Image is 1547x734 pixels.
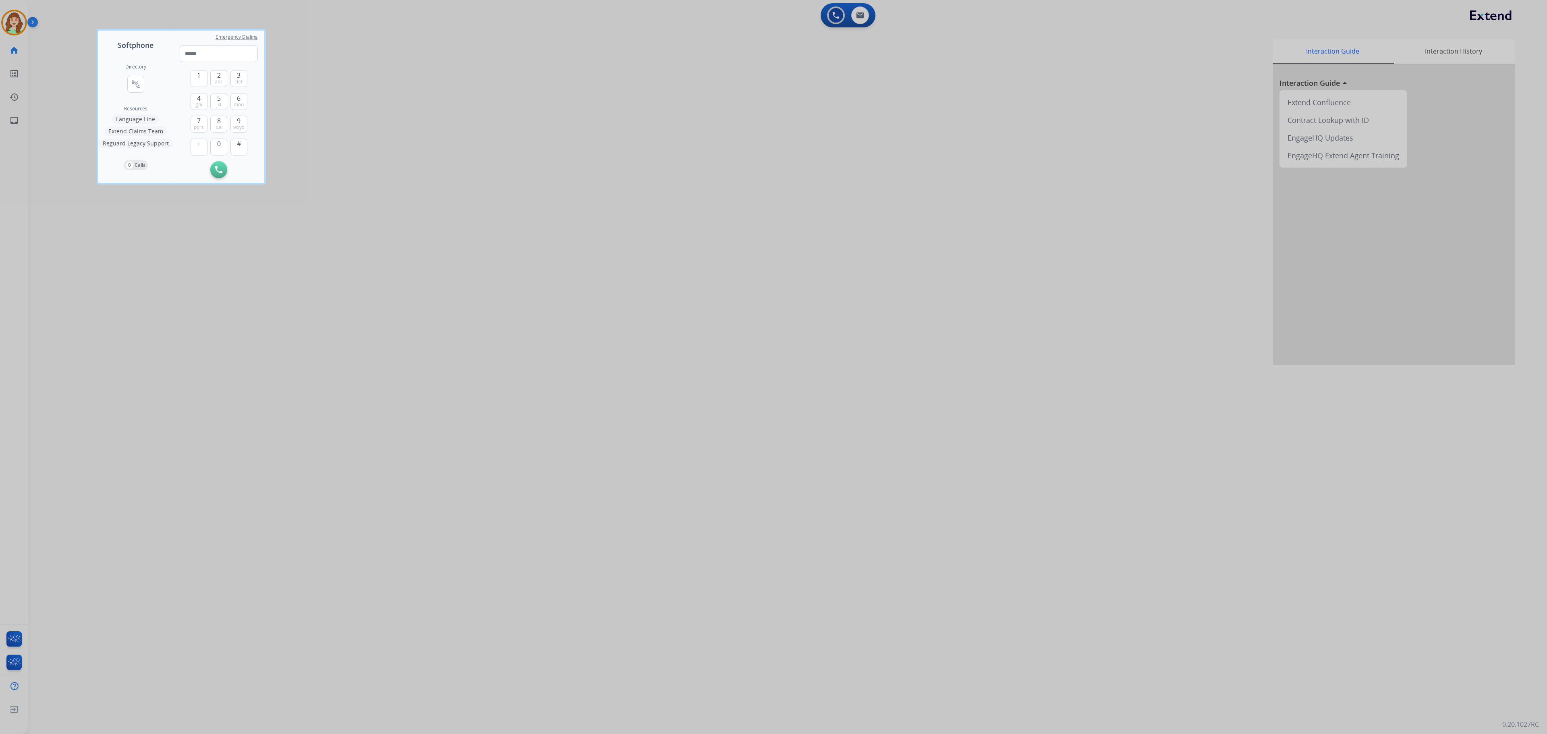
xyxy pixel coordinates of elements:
[215,166,222,173] img: call-button
[197,93,201,103] span: 4
[237,70,241,80] span: 3
[191,93,207,110] button: 4ghi
[197,70,201,80] span: 1
[217,116,221,126] span: 8
[124,160,148,170] button: 0Calls
[237,139,241,149] span: #
[99,139,173,148] button: Reguard Legacy Support
[191,116,207,133] button: 7pqrs
[131,79,141,89] mat-icon: connect_without_contact
[210,139,227,156] button: 0
[112,114,159,124] button: Language Line
[197,116,201,126] span: 7
[230,70,247,87] button: 3def
[210,70,227,87] button: 2abc
[191,70,207,87] button: 1
[217,139,221,149] span: 0
[216,34,258,40] span: Emergency Dialing
[215,79,223,85] span: abc
[126,162,133,169] p: 0
[104,126,167,136] button: Extend Claims Team
[195,102,202,108] span: ghi
[125,64,146,70] h2: Directory
[234,102,244,108] span: mno
[217,70,221,80] span: 2
[216,124,222,131] span: tuv
[230,116,247,133] button: 9wxyz
[197,139,201,149] span: +
[237,116,241,126] span: 9
[135,162,145,169] p: Calls
[216,102,221,108] span: jkl
[191,139,207,156] button: +
[1502,719,1539,729] p: 0.20.1027RC
[230,139,247,156] button: #
[210,93,227,110] button: 5jkl
[194,124,204,131] span: pqrs
[124,106,147,112] span: Resources
[230,93,247,110] button: 6mno
[217,93,221,103] span: 5
[235,79,243,85] span: def
[210,116,227,133] button: 8tuv
[237,93,241,103] span: 6
[118,39,153,51] span: Softphone
[233,124,244,131] span: wxyz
